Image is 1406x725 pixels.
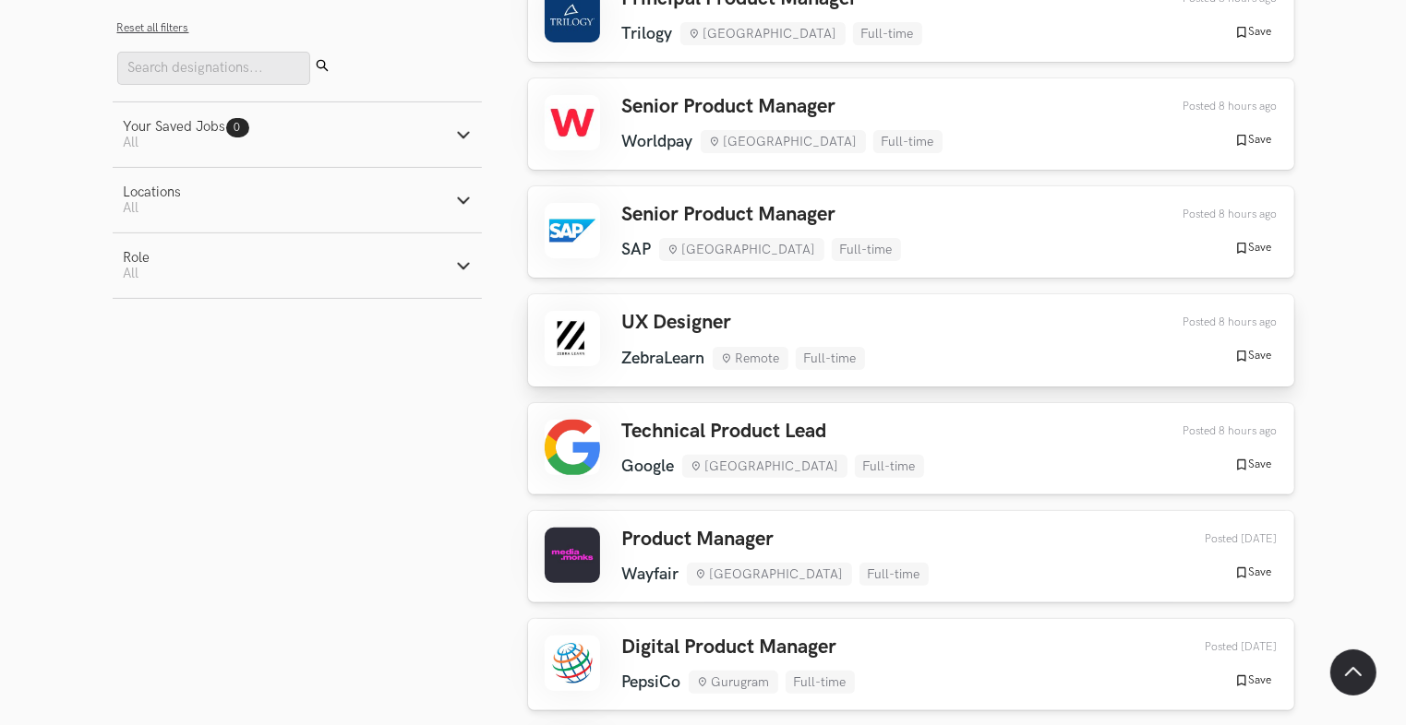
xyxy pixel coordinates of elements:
li: SAP [622,240,652,259]
h3: UX Designer [622,311,865,335]
button: Your Saved Jobs0 All [113,102,482,167]
div: 25th Sep [1162,424,1278,438]
li: [GEOGRAPHIC_DATA] [682,455,847,478]
li: Remote [713,347,788,370]
button: Save [1229,672,1278,689]
h3: Technical Product Lead [622,420,924,444]
button: Reset all filters [117,21,189,35]
li: Google [622,457,675,476]
li: Trilogy [622,24,673,43]
span: All [124,266,139,281]
h3: Senior Product Manager [622,203,901,227]
button: Save [1229,348,1278,364]
li: ZebraLearn [622,349,705,368]
li: [GEOGRAPHIC_DATA] [680,22,846,45]
li: [GEOGRAPHIC_DATA] [659,238,824,261]
div: 24th Sep [1162,532,1278,546]
div: 25th Sep [1162,315,1278,329]
li: PepsiCo [622,672,681,692]
a: Digital Product Manager PepsiCo Gurugram Full-time Posted [DATE] Save [528,619,1294,710]
button: LocationsAll [113,168,482,232]
li: [GEOGRAPHIC_DATA] [701,130,866,153]
span: All [124,200,139,216]
li: Full-time [855,455,924,478]
li: Gurugram [689,671,778,694]
button: Save [1229,132,1278,149]
div: 24th Sep [1162,640,1278,654]
li: Full-time [786,671,855,694]
li: Full-time [873,130,943,153]
a: Senior Product Manager SAP [GEOGRAPHIC_DATA] Full-time Posted 8 hours ago Save [528,186,1294,278]
button: Save [1229,457,1278,473]
li: Full-time [796,347,865,370]
li: Full-time [832,238,901,261]
span: All [124,135,139,150]
h3: Product Manager [622,528,929,552]
li: Wayfair [622,565,679,584]
li: Worldpay [622,132,693,151]
span: 0 [234,121,241,135]
input: Search [117,52,310,85]
h3: Digital Product Manager [622,636,855,660]
a: Technical Product Lead Google [GEOGRAPHIC_DATA] Full-time Posted 8 hours ago Save [528,403,1294,494]
div: Your Saved Jobs [124,119,249,135]
a: UX Designer ZebraLearn Remote Full-time Posted 8 hours ago Save [528,294,1294,386]
button: RoleAll [113,233,482,298]
a: Product Manager Wayfair [GEOGRAPHIC_DATA] Full-time Posted [DATE] Save [528,511,1294,602]
div: Locations [124,184,182,200]
li: Full-time [859,563,929,586]
li: Full-time [853,22,922,45]
button: Save [1229,24,1278,41]
button: Save [1229,240,1278,256]
div: 25th Sep [1162,100,1278,113]
div: 25th Sep [1162,208,1278,221]
li: [GEOGRAPHIC_DATA] [687,563,852,586]
a: Senior Product Manager Worldpay [GEOGRAPHIC_DATA] Full-time Posted 8 hours ago Save [528,78,1294,170]
h3: Senior Product Manager [622,95,943,119]
div: Role [124,250,150,266]
button: Save [1229,565,1278,581]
